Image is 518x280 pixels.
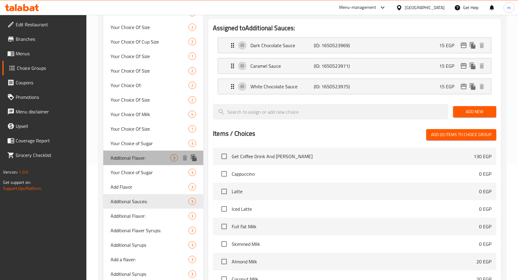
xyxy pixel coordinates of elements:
[111,256,188,263] span: Add a flaver:
[103,209,203,223] div: Additional Flavor:3
[189,24,196,30] span: 2
[111,227,188,234] span: Additional Flaver Syrups:
[111,140,188,147] span: Your Choice of Sugar
[2,104,86,119] a: Menu disclaimer
[468,61,477,70] button: duplicate
[189,126,196,132] span: 1
[3,168,18,176] span: Version:
[188,125,196,132] div: Choices
[2,119,86,133] a: Upsell
[16,79,82,86] span: Coupons
[213,76,496,97] li: Expand
[103,63,203,78] div: Your Choice Of Size2
[426,129,496,140] button: Add (0) items to choice group
[189,271,196,277] span: 3
[189,199,196,204] span: 3
[103,122,203,136] div: Your Choice Of Size1
[468,41,477,50] button: duplicate
[3,178,31,186] span: Get support on:
[16,50,82,57] span: Menus
[111,212,188,220] span: Additional Flavor:
[479,223,491,230] p: 0 EGP
[459,41,468,50] button: edit
[453,106,496,117] button: Add New
[188,212,196,220] div: Choices
[218,238,230,250] span: Select choice
[218,203,230,215] span: Select choice
[103,194,203,209] div: Additional Sauces:3
[479,188,491,195] p: 0 EGP
[213,24,496,33] h2: Assigned to Additional Sauces:
[188,67,196,74] div: Choices
[477,82,486,91] button: delete
[16,21,82,28] span: Edit Restaurant
[218,185,230,198] span: Select choice
[103,151,203,165] div: Additional Flavor:3deleteduplicate
[218,255,230,268] span: Select choice
[431,131,491,138] span: Add (0) items to choice group
[111,82,188,89] span: Your Choice Of:
[2,17,86,32] a: Edit Restaurant
[189,39,196,45] span: 2
[189,257,196,262] span: 3
[213,35,496,56] li: Expand
[189,153,198,162] button: duplicate
[19,168,28,176] span: 1.0.0
[111,154,170,161] span: Additional Flavor:
[439,62,459,70] p: 15 EGP
[3,184,41,192] a: Support.OpsPlatform
[218,58,491,73] div: Expand
[2,61,86,75] a: Choice Groups
[189,184,196,190] span: 3
[16,122,82,130] span: Upsell
[103,252,203,267] div: Add a flaver:3
[188,227,196,234] div: Choices
[477,41,486,50] button: delete
[218,38,491,53] div: Expand
[188,38,196,45] div: Choices
[189,213,196,219] span: 3
[218,79,491,94] div: Expand
[16,151,82,159] span: Grocery Checklist
[111,111,188,118] span: Your Choice Of Milk
[16,93,82,101] span: Promotions
[232,258,476,265] span: Almond Milk
[111,198,188,205] span: Additional Sauces:
[111,38,188,45] span: Your Choice Of Cup Size
[188,111,196,118] div: Choices
[2,90,86,104] a: Promotions
[16,137,82,144] span: Coverage Report
[2,133,86,148] a: Coverage Report
[232,170,479,177] span: Cappuccino
[17,64,82,72] span: Choice Groups
[188,183,196,190] div: Choices
[188,241,196,249] div: Choices
[103,78,203,93] div: Your Choice Of:2
[213,56,496,76] li: Expand
[314,83,356,90] p: (ID: 1650523975)
[103,180,203,194] div: Add Flavor3
[250,62,314,70] p: Caramel Sauce
[111,96,188,103] span: Your Choice Of Size
[314,62,356,70] p: (ID: 1650523971)
[16,108,82,115] span: Menu disclaimer
[188,169,196,176] div: Choices
[405,4,445,11] div: [GEOGRAPHIC_DATA]
[103,49,203,63] div: Your Choice Of Size1
[16,35,82,43] span: Branches
[103,223,203,238] div: Additional Flaver Syrups:3
[476,258,491,265] p: 20 EGP
[111,169,188,176] span: Your Choice of Sugar
[250,42,314,49] p: Dark Chocolate Sauce
[314,42,356,49] p: (ID: 1650523969)
[232,240,479,248] span: Skimmed Milk
[189,83,196,88] span: 2
[474,153,491,160] p: 130 EGP
[339,4,376,11] div: Menu-management
[189,170,196,175] span: 3
[459,61,468,70] button: edit
[188,270,196,278] div: Choices
[180,153,189,162] button: delete
[188,53,196,60] div: Choices
[103,34,203,49] div: Your Choice Of Cup Size2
